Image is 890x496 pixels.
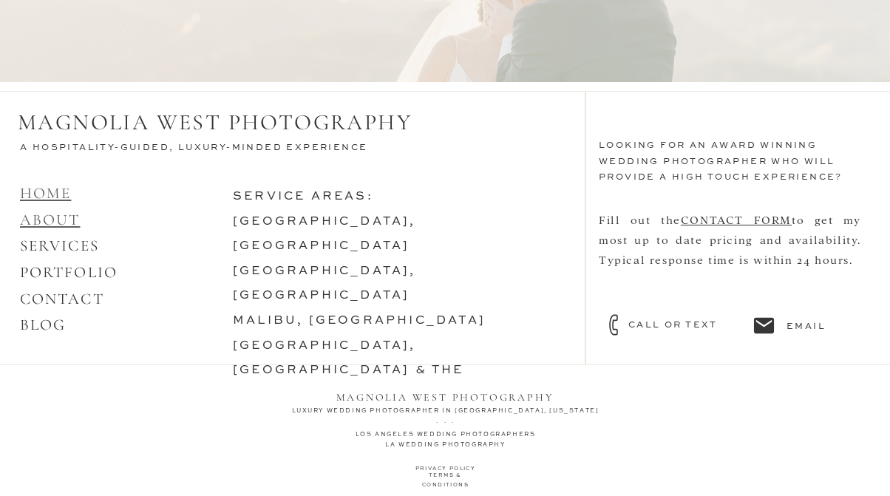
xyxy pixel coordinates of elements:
a: PRIVACY POLICY [413,465,478,478]
a: los angeles wedding photographersla wedding photography [270,429,621,446]
a: [GEOGRAPHIC_DATA], [GEOGRAPHIC_DATA] & the lowcountry [233,340,464,401]
a: [GEOGRAPHIC_DATA], [GEOGRAPHIC_DATA] [233,265,416,302]
h2: MAGNOLIA WEST PHOTOGRAPHY [18,109,432,137]
h3: looking for an award winning WEDDING photographer who will provide a HIGH TOUCH experience? [599,138,874,202]
a: BLOG [20,316,66,334]
a: email [787,319,855,333]
a: luxury wedding photographer in [GEOGRAPHIC_DATA], [US_STATE]. . . [270,406,621,429]
a: DESTINATIONS WORLDWIDE [233,414,465,426]
h2: los angeles wedding photographers la wedding photography [270,429,621,446]
h3: service areas: [233,185,548,340]
h2: luxury wedding photographer in [GEOGRAPHIC_DATA], [US_STATE] . . . [270,406,621,429]
a: CONTACT FORM [681,212,792,226]
a: malibu, [GEOGRAPHIC_DATA] [233,315,486,327]
a: PORTFOLIO [20,263,118,282]
nav: Fill out the to get my most up to date pricing and availability. Typical response time is within ... [599,209,861,325]
a: HOMEABOUT [20,184,81,229]
a: [GEOGRAPHIC_DATA], [GEOGRAPHIC_DATA] [233,216,416,253]
a: CONTACT [20,290,104,308]
a: SERVICES [20,237,99,255]
a: TERMS & CONDITIONS [404,472,486,485]
h3: A Hospitality-Guided, Luxury-Minded Experience [20,140,390,157]
a: magnolia west photography [333,388,557,400]
a: call or text [628,318,744,331]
